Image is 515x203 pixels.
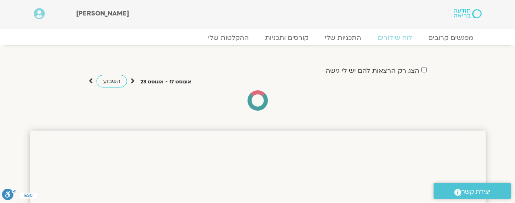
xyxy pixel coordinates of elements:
a: יצירת קשר [434,183,511,199]
a: התכניות שלי [317,34,369,42]
p: אוגוסט 17 - אוגוסט 23 [140,78,191,86]
span: [PERSON_NAME] [76,9,129,18]
span: השבוע [103,77,121,85]
a: קורסים ותכניות [257,34,317,42]
a: השבוע [96,75,127,87]
nav: Menu [34,34,482,42]
a: מפגשים קרובים [420,34,482,42]
a: ההקלטות שלי [200,34,257,42]
label: הצג רק הרצאות להם יש לי גישה [326,67,419,74]
span: יצירת קשר [461,186,491,197]
a: לוח שידורים [369,34,420,42]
